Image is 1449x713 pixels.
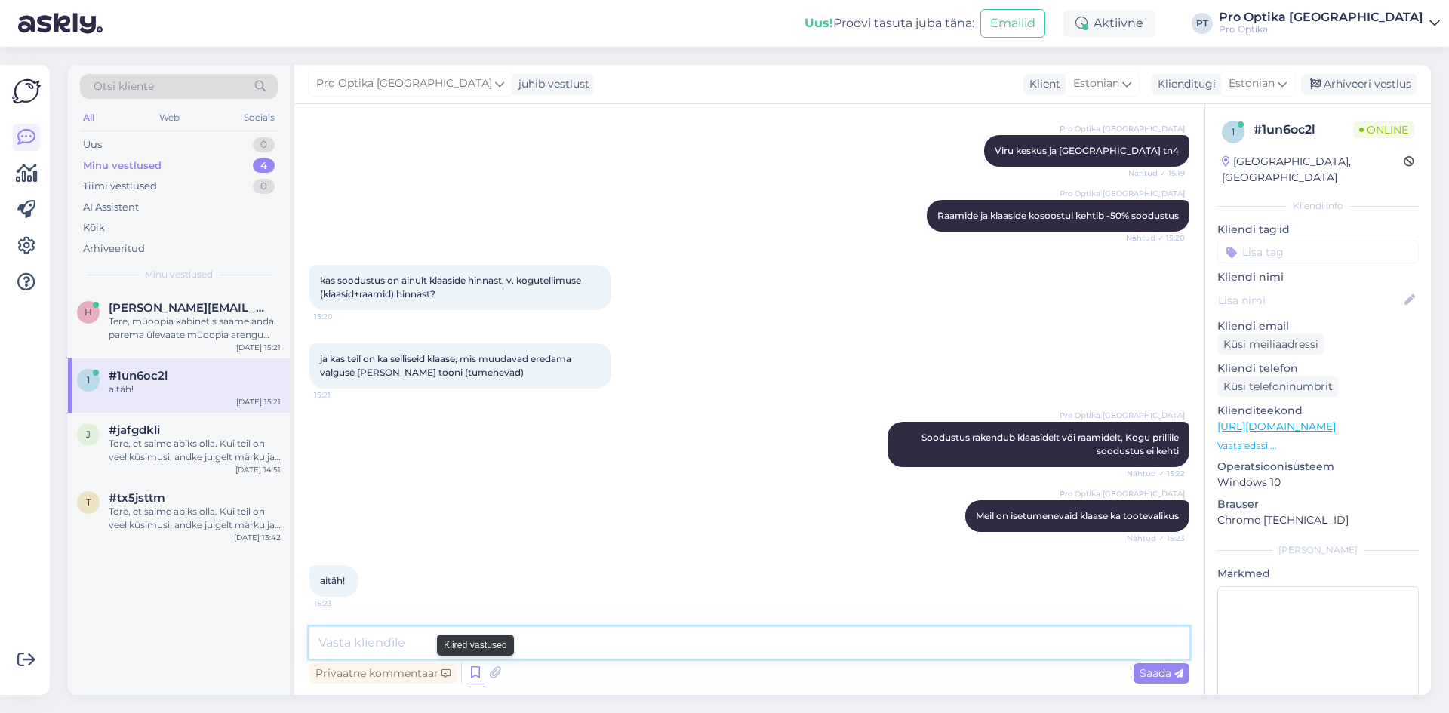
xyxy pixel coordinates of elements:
[804,14,974,32] div: Proovi tasuta juba täna:
[253,137,275,152] div: 0
[921,432,1181,456] span: Soodustus rakendub klaasidelt või raamidelt, Kogu prillile soodustus ei kehti
[937,210,1179,221] span: Raamide ja klaaside kosoostul kehtib -50% soodustus
[1127,533,1185,544] span: Nähtud ✓ 15:23
[83,200,139,215] div: AI Assistent
[1073,75,1119,92] span: Estonian
[804,16,833,30] b: Uus!
[1060,123,1185,134] span: Pro Optika [GEOGRAPHIC_DATA]
[1217,334,1324,355] div: Küsi meiliaadressi
[1219,11,1440,35] a: Pro Optika [GEOGRAPHIC_DATA]Pro Optika
[85,306,92,318] span: h
[109,369,168,383] span: #1un6oc2l
[1217,420,1336,433] a: [URL][DOMAIN_NAME]
[1060,188,1185,199] span: Pro Optika [GEOGRAPHIC_DATA]
[1217,361,1419,376] p: Kliendi telefon
[80,108,97,128] div: All
[109,383,281,396] div: aitäh!
[83,158,162,174] div: Minu vestlused
[1023,76,1060,92] div: Klient
[1232,126,1235,137] span: 1
[1217,269,1419,285] p: Kliendi nimi
[1126,232,1185,244] span: Nähtud ✓ 15:20
[995,145,1179,156] span: Viru keskus ja [GEOGRAPHIC_DATA] tn4
[1301,74,1417,94] div: Arhiveeri vestlus
[83,179,157,194] div: Tiimi vestlused
[236,396,281,407] div: [DATE] 15:21
[320,353,574,378] span: ja kas teil on ka selliseid klaase, mis muudavad eredama valguse [PERSON_NAME] tooni (tumenevad)
[1217,439,1419,453] p: Vaata edasi ...
[1217,512,1419,528] p: Chrome [TECHNICAL_ID]
[12,77,41,106] img: Askly Logo
[320,275,583,300] span: kas soodustus on ainult klaaside hinnast, v. kogutellimuse (klaasid+raamid) hinnast?
[83,137,102,152] div: Uus
[109,315,281,342] div: Tere, müoopia kabinetis saame anda parema ülevaate müoopia arengu kohta. Soovitame kindlasti teis...
[1127,468,1185,479] span: Nähtud ✓ 15:22
[109,505,281,532] div: Tore, et saime abiks olla. Kui teil on veel küsimusi, andke julgelt märku ja aitame hea meelega.
[1217,376,1339,397] div: Küsi telefoninumbrit
[314,389,371,401] span: 15:21
[1060,410,1185,421] span: Pro Optika [GEOGRAPHIC_DATA]
[1222,154,1404,186] div: [GEOGRAPHIC_DATA], [GEOGRAPHIC_DATA]
[253,179,275,194] div: 0
[1217,543,1419,557] div: [PERSON_NAME]
[1229,75,1275,92] span: Estonian
[1060,488,1185,499] span: Pro Optika [GEOGRAPHIC_DATA]
[1217,199,1419,213] div: Kliendi info
[235,464,281,475] div: [DATE] 14:51
[1217,475,1419,490] p: Windows 10
[1217,403,1419,419] p: Klienditeekond
[1217,566,1419,582] p: Märkmed
[83,241,145,257] div: Arhiveeritud
[1152,76,1216,92] div: Klienditugi
[241,108,278,128] div: Socials
[109,301,266,315] span: hille.allmae@gmail.com
[87,374,90,386] span: 1
[1218,292,1401,309] input: Lisa nimi
[1254,121,1353,139] div: # 1un6oc2l
[1140,666,1183,680] span: Saada
[109,423,160,437] span: #jafgdkli
[316,75,492,92] span: Pro Optika [GEOGRAPHIC_DATA]
[109,437,281,464] div: Tore, et saime abiks olla. Kui teil on veel küsimusi, andke julgelt märku ja aitame hea meelega.
[145,268,213,281] span: Minu vestlused
[86,496,91,508] span: t
[236,342,281,353] div: [DATE] 15:21
[253,158,275,174] div: 4
[1219,23,1423,35] div: Pro Optika
[976,510,1179,521] span: Meil on isetumenevaid klaase ka tootevalikus
[444,638,507,652] small: Kiired vastused
[1219,11,1423,23] div: Pro Optika [GEOGRAPHIC_DATA]
[109,491,165,505] span: #tx5jsttm
[512,76,589,92] div: juhib vestlust
[1063,10,1155,37] div: Aktiivne
[156,108,183,128] div: Web
[309,663,457,684] div: Privaatne kommentaar
[234,532,281,543] div: [DATE] 13:42
[1128,167,1185,179] span: Nähtud ✓ 15:19
[1192,13,1213,34] div: PT
[980,9,1045,38] button: Emailid
[1353,121,1414,138] span: Online
[94,78,154,94] span: Otsi kliente
[1217,496,1419,512] p: Brauser
[314,598,371,609] span: 15:23
[1217,318,1419,334] p: Kliendi email
[1217,222,1419,238] p: Kliendi tag'id
[1217,459,1419,475] p: Operatsioonisüsteem
[320,575,345,586] span: aitäh!
[83,220,105,235] div: Kõik
[86,429,91,440] span: j
[1217,241,1419,263] input: Lisa tag
[314,311,371,322] span: 15:20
